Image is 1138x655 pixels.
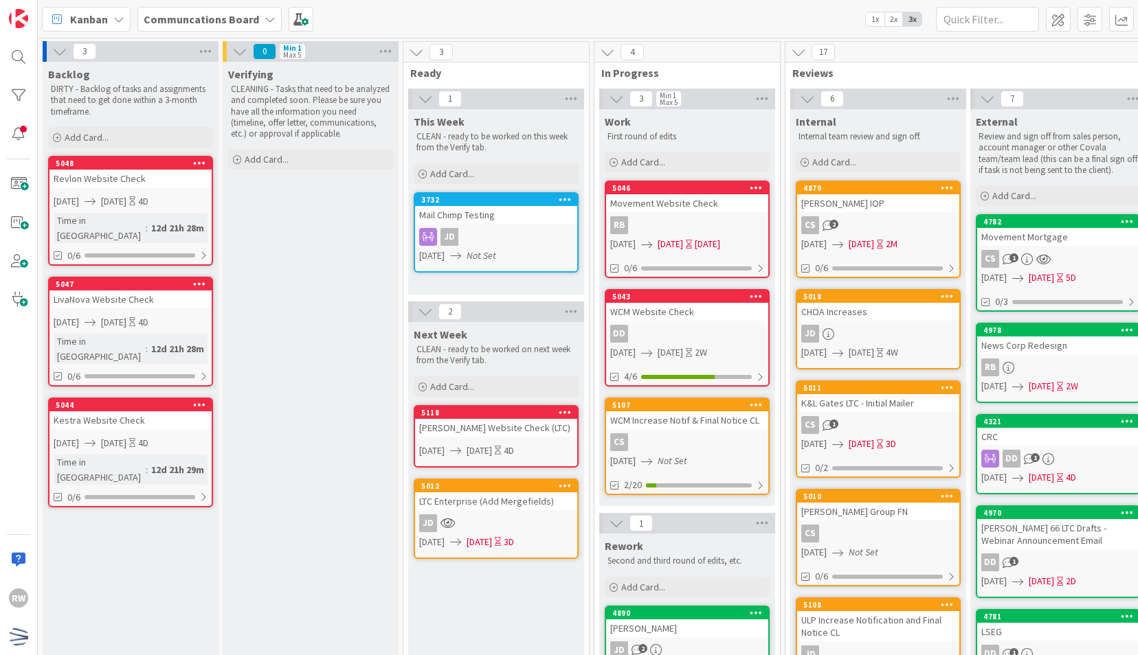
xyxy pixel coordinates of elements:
[797,416,959,434] div: CS
[9,9,28,28] img: Visit kanbanzone.com
[504,535,514,549] div: 3D
[415,419,577,437] div: [PERSON_NAME] Website Check (LTC)
[49,411,212,429] div: Kestra Website Check
[467,444,492,458] span: [DATE]
[414,115,465,128] span: This Week
[415,406,577,437] div: 5118[PERSON_NAME] Website Check (LTC)
[796,181,961,278] a: 4879[PERSON_NAME] IOPCS[DATE][DATE]2M0/6
[606,399,768,429] div: 5107WCM Increase Notif & Final Notice CL
[981,250,999,268] div: CS
[829,420,838,428] span: 1
[796,380,961,478] a: 5011K&L Gates LTC - Initial MailerCS[DATE][DATE]3D0/2
[610,325,628,343] div: DD
[101,315,126,330] span: [DATE]
[54,315,79,330] span: [DATE]
[979,131,1138,176] p: Review and sign off from sales person, account manager or other Covala team/team lead (this can b...
[138,194,148,209] div: 4D
[1066,271,1076,285] div: 5D
[797,194,959,212] div: [PERSON_NAME] IOP
[1029,470,1054,485] span: [DATE]
[812,44,835,60] span: 17
[801,437,827,451] span: [DATE]
[797,611,959,641] div: ULP Increase Notification and Final Notice CL
[981,553,999,571] div: DD
[49,290,212,308] div: LivaNova Website Check
[49,157,212,170] div: 5048
[886,345,898,360] div: 4W
[797,325,959,343] div: JD
[67,490,80,505] span: 0/6
[48,67,90,81] span: Backlog
[801,325,819,343] div: JD
[829,220,838,229] span: 2
[430,380,474,393] span: Add Card...
[51,84,210,117] p: DIRTY - Backlog of tasks and assignments that need to get done within a 3-month timeframe.
[801,416,819,434] div: CS
[797,599,959,641] div: 5108ULP Increase Notification and Final Notice CL
[48,398,213,507] a: 5044Kestra Website Check[DATE][DATE]4DTime in [GEOGRAPHIC_DATA]:12d 21h 29m0/6
[56,400,212,410] div: 5044
[886,437,896,451] div: 3D
[414,405,579,468] a: 5118[PERSON_NAME] Website Check (LTC)[DATE][DATE]4D
[660,92,676,99] div: Min 1
[903,12,922,26] span: 3x
[1066,379,1078,393] div: 2W
[148,462,208,477] div: 12d 21h 29m
[797,216,959,234] div: CS
[415,480,577,492] div: 5012
[65,131,109,143] span: Add Card...
[1029,574,1054,588] span: [DATE]
[801,237,827,251] span: [DATE]
[695,345,707,360] div: 2W
[56,279,212,289] div: 5047
[658,455,687,467] i: Not Set
[416,344,576,367] p: CLEAN - ready to be worked on next week from the Verify tab.
[438,91,462,107] span: 1
[606,399,768,411] div: 5107
[607,555,767,566] p: Second and third round of edits, etc.
[56,159,212,168] div: 5048
[138,315,148,330] div: 4D
[467,249,496,262] i: Not Set
[797,490,959,503] div: 5010
[283,51,301,58] div: Max 5
[49,278,212,308] div: 5047LivaNova Website Check
[148,220,208,235] div: 12d 21h 28m
[416,131,576,154] p: CLEAN - ready to be worked on this week from the Verify tab.
[612,292,768,301] div: 5043
[440,228,458,246] div: JD
[612,183,768,193] div: 5046
[415,492,577,510] div: LTC Enterprise (Add Mergefields)
[419,514,437,532] div: JD
[621,44,644,60] span: 4
[629,91,653,107] span: 3
[866,12,884,26] span: 1x
[610,345,636,360] span: [DATE]
[606,619,768,637] div: [PERSON_NAME]
[606,433,768,451] div: CS
[138,436,148,450] div: 4D
[146,220,148,235] span: :
[624,478,642,492] span: 2/20
[49,399,212,429] div: 5044Kestra Website Check
[601,66,763,80] span: In Progress
[606,303,768,321] div: WCM Website Check
[605,115,631,128] span: Work
[797,290,959,303] div: 5018
[421,195,577,205] div: 3732
[797,382,959,412] div: 5011K&L Gates LTC - Initial Mailer
[1001,91,1024,107] span: 7
[801,216,819,234] div: CS
[415,480,577,510] div: 5012LTC Enterprise (Add Mergefields)
[797,382,959,394] div: 5011
[101,194,126,209] span: [DATE]
[815,569,828,584] span: 0/6
[638,644,647,653] span: 2
[821,91,844,107] span: 6
[658,345,683,360] span: [DATE]
[797,303,959,321] div: CHOA Increases
[612,608,768,618] div: 4890
[415,406,577,419] div: 5118
[49,157,212,187] div: 5048Revlon Website Check
[430,168,474,180] span: Add Card...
